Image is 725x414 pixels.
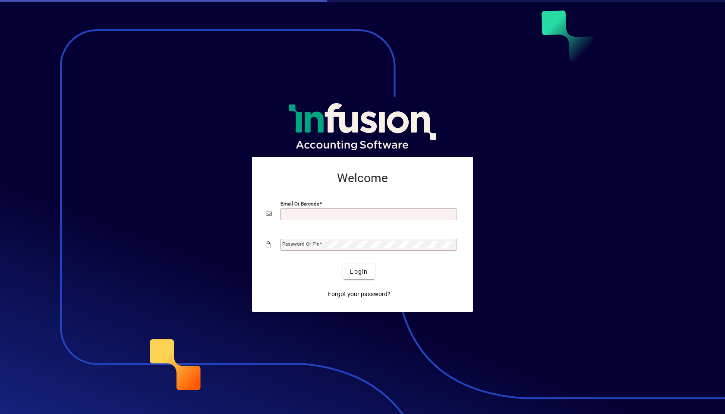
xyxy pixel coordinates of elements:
span: Login [350,267,368,276]
button: Login [343,264,375,279]
mat-label: Password or Pin [282,241,319,247]
mat-label: Email or Barcode [281,201,319,207]
span: Forgot your password? [328,290,391,299]
a: Forgot your password? [325,286,394,302]
h2: Welcome [266,171,459,186]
